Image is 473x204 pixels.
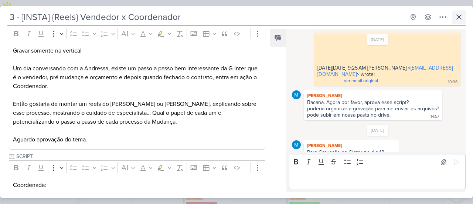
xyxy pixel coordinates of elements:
[344,78,378,83] span: ver email original
[15,153,34,160] div: SCRIPT
[305,92,441,99] div: [PERSON_NAME]
[13,64,261,144] p: Um dia conversando com a Andressa, existe um passo a passo bem interessante da G-Inter que é o ve...
[305,142,398,149] div: [PERSON_NAME]
[317,65,453,77] a: [EMAIL_ADDRESS][DOMAIN_NAME]
[307,99,439,118] div: Bacana. Agora por favor, aprova esse script? poderia organizar a gravação para me enviar os arqui...
[13,46,261,55] p: Gravar somente na vertical
[289,169,466,189] div: Editor editing area: main
[9,41,265,150] div: Editor editing area: main
[431,114,439,120] div: 14:57
[448,79,457,85] div: 10:06
[9,26,265,41] div: Editor toolbar
[9,160,265,175] div: Editor toolbar
[388,151,397,157] div: 13:24
[307,149,384,155] div: Para Gravação na Ginter no dia 18
[292,140,301,149] img: MARIANA MIRANDA
[292,90,301,99] img: MARIANA MIRANDA
[289,155,466,169] div: Editor toolbar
